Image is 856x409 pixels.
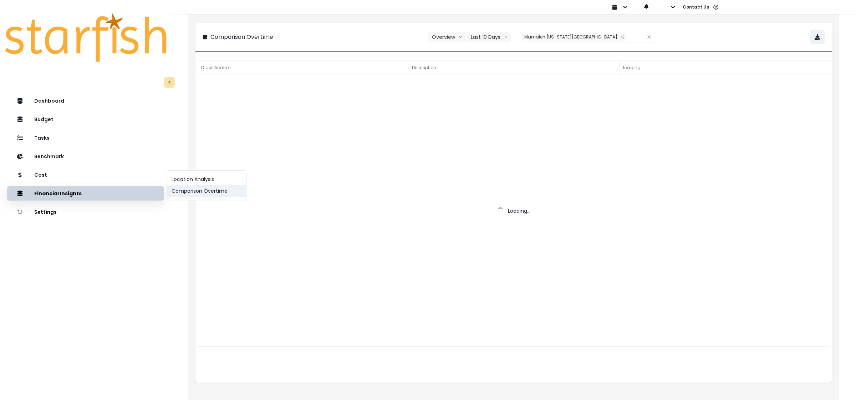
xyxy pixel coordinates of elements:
p: Budget [34,117,53,123]
button: Financial Insights [7,186,164,201]
button: Clear [647,33,651,41]
button: Comparison Overtime [167,185,246,197]
svg: arrow down line [459,33,462,41]
button: Cost [7,168,164,182]
button: Settings [7,205,164,219]
div: loading [620,61,831,75]
svg: close [647,35,651,39]
button: Remove [618,33,626,41]
button: Last 10 Daysarrow down line [467,32,511,42]
p: Dashboard [34,98,64,104]
span: Mamaleh [US_STATE][GEOGRAPHIC_DATA] [524,34,617,40]
div: Classification [197,61,408,75]
button: Dashboard [7,94,164,108]
p: Cost [34,172,47,178]
button: Budget [7,112,164,126]
svg: close [620,35,625,39]
div: Mamaleh Washington Square [521,33,626,41]
p: Comparison Overtime [210,33,273,41]
div: Description [408,61,620,75]
button: Benchmark [7,149,164,164]
svg: arrow down line [504,33,508,41]
button: Tasks [7,131,164,145]
button: Location Analysis [167,174,246,185]
p: Tasks [34,135,50,141]
button: Overviewarrow down line [428,32,466,42]
p: Benchmark [34,154,64,160]
span: Loading... [508,207,530,214]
